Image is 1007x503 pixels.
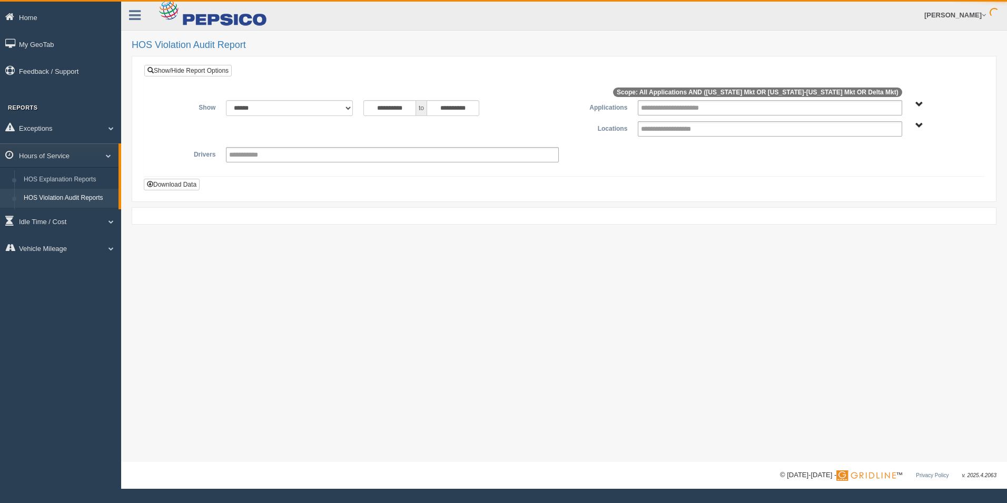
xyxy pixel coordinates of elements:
span: v. 2025.4.2063 [962,472,996,478]
a: HOS Explanation Reports [19,170,119,189]
a: HOS Violation Audit Reports [19,189,119,208]
label: Applications [564,100,633,113]
span: to [416,100,427,116]
label: Locations [564,121,633,134]
img: Gridline [836,470,896,481]
label: Drivers [152,147,221,160]
a: Privacy Policy [916,472,949,478]
button: Download Data [144,179,200,190]
label: Show [152,100,221,113]
a: Show/Hide Report Options [144,65,232,76]
h2: HOS Violation Audit Report [132,40,996,51]
span: Scope: All Applications AND ([US_STATE] Mkt OR [US_STATE]-[US_STATE] Mkt OR Delta Mkt) [613,88,902,97]
div: © [DATE]-[DATE] - ™ [780,470,996,481]
a: HOS Violations [19,208,119,227]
